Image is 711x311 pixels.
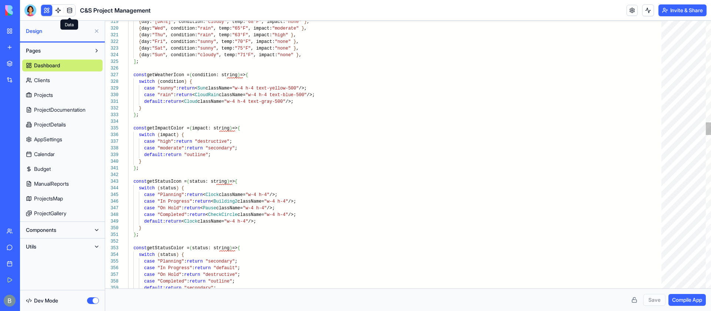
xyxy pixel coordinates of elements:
[176,139,192,144] span: return
[173,92,176,98] span: :
[184,192,187,197] span: :
[157,146,184,151] span: "moderate"
[272,33,288,38] span: "high"
[105,85,118,92] div: 329
[272,26,299,31] span: "moderate"
[157,259,184,264] span: "Planning"
[26,47,41,54] span: Pages
[139,226,141,231] span: }
[157,132,160,138] span: (
[105,58,118,65] div: 325
[34,180,69,187] span: ManualReports
[216,46,235,51] span: , temp:
[26,27,91,35] span: Design
[237,246,240,251] span: {
[34,136,62,143] span: AppSettings
[216,39,235,44] span: , temp:
[105,125,118,132] div: 335
[213,266,237,271] span: "default"
[246,72,248,78] span: {
[105,231,118,238] div: 351
[22,74,103,86] a: Clients
[197,53,219,58] span: "cloudy"
[208,279,232,284] span: "outline"
[166,33,197,38] span: , condition:
[237,126,240,131] span: {
[166,53,197,58] span: , condition:
[141,46,152,51] span: day:
[105,145,118,152] div: 338
[187,146,203,151] span: return
[141,33,152,38] span: day:
[197,46,216,51] span: "sunny"
[136,232,139,237] span: ;
[144,146,155,151] span: case
[139,53,141,58] span: {
[166,219,181,224] span: return
[157,79,160,84] span: (
[192,266,195,271] span: :
[195,199,211,204] span: return
[133,179,147,184] span: const
[190,279,206,284] span: return
[275,46,291,51] span: "none"
[144,279,155,284] span: case
[237,266,240,271] span: ;
[136,112,139,118] span: ;
[294,46,296,51] span: }
[270,192,278,197] span: />;
[144,86,155,91] span: case
[144,259,155,264] span: case
[144,92,155,98] span: case
[301,26,304,31] span: }
[147,179,187,184] span: getStatusIcon =
[181,186,184,191] span: {
[184,206,200,211] span: return
[141,53,152,58] span: day:
[105,185,118,192] div: 344
[248,26,272,31] span: , impact:
[105,65,118,72] div: 326
[219,92,246,98] span: className=
[157,266,192,271] span: "In Progress"
[176,86,179,91] span: :
[176,92,192,98] span: return
[232,279,235,284] span: ;
[296,39,299,44] span: ,
[246,92,307,98] span: "w-4 h-4 text-blue-500"
[133,246,147,251] span: const
[237,53,253,58] span: "71°F"
[246,192,270,197] span: "w-4 h-4"
[237,212,264,217] span: className=
[160,252,176,257] span: status
[133,166,136,171] span: }
[190,179,227,184] span: status: string
[157,212,187,217] span: "Completed"
[192,92,195,98] span: <
[240,72,245,78] span: =>
[307,92,315,98] span: />;
[144,99,163,104] span: default
[139,252,155,257] span: switch
[22,45,91,57] button: Pages
[105,265,118,271] div: 356
[34,62,60,69] span: Dashboard
[166,99,181,104] span: return
[139,26,141,31] span: {
[179,86,195,91] span: return
[248,219,256,224] span: />;
[181,99,184,104] span: <
[139,186,155,191] span: switch
[299,53,301,58] span: ,
[166,152,181,158] span: return
[230,179,235,184] span: =>
[232,33,248,38] span: "63°F"
[184,146,187,151] span: :
[230,139,232,144] span: ;
[181,132,184,138] span: {
[288,199,296,204] span: />;
[105,178,118,185] div: 343
[264,212,288,217] span: "w-4 h-4"
[22,163,103,175] a: Budget
[105,112,118,118] div: 333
